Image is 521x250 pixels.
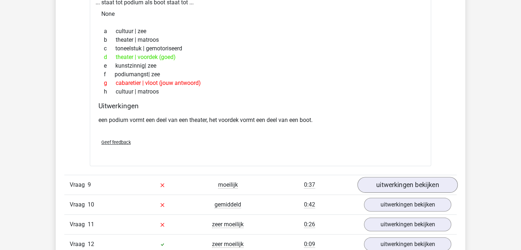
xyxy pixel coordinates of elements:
span: 12 [88,241,94,247]
div: podiumangst| zee [98,70,423,79]
div: toneelstuk | gemotoriseerd [98,44,423,53]
span: 0:42 [304,201,315,208]
span: 10 [88,201,94,208]
span: 9 [88,181,91,188]
span: b [104,36,116,44]
span: 0:37 [304,181,315,188]
div: theater | matroos [98,36,423,44]
div: None [96,7,425,21]
span: d [104,53,116,62]
span: a [104,27,116,36]
span: c [104,44,115,53]
span: gemiddeld [215,201,241,208]
span: e [104,62,115,70]
p: een podium vormt een deel van een theater, het voordek vormt een deel van een boot. [98,116,423,124]
span: g [104,79,116,87]
a: uitwerkingen bekijken [364,198,451,212]
div: cultuur | zee [98,27,423,36]
span: f [104,70,115,79]
div: cultuur | matroos [98,87,423,96]
span: Vraag [70,240,88,249]
h4: Uitwerkingen [98,102,423,110]
div: theater | voordek (goed) [98,53,423,62]
span: 11 [88,221,94,228]
span: zeer moeilijk [212,241,244,248]
span: moeilijk [218,181,238,188]
div: kunstzinnig| zee [98,62,423,70]
span: zeer moeilijk [212,221,244,228]
span: Vraag [70,220,88,229]
span: Vraag [70,181,88,189]
span: 0:09 [304,241,315,248]
span: Vraag [70,200,88,209]
span: h [104,87,116,96]
div: cabaretier | vloot (jouw antwoord) [98,79,423,87]
span: 0:26 [304,221,315,228]
span: Geef feedback [101,140,131,145]
a: uitwerkingen bekijken [364,218,451,231]
a: uitwerkingen bekijken [358,177,458,193]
